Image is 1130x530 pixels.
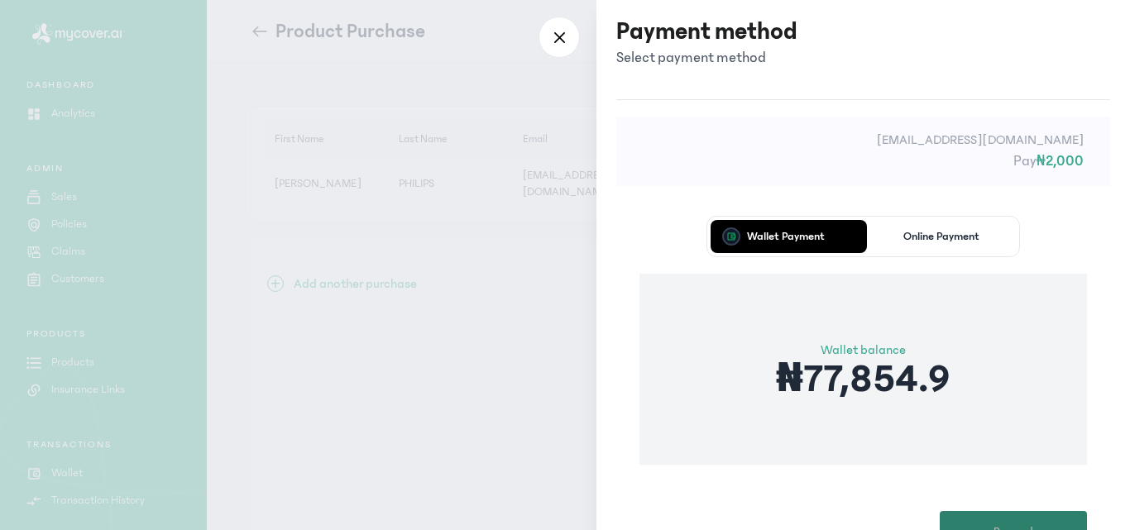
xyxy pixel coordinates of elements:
[867,220,1017,253] button: Online Payment
[616,17,797,46] h3: Payment method
[903,231,979,242] p: Online Payment
[776,340,950,360] p: Wallet balance
[1037,153,1084,170] span: ₦2,000
[643,130,1084,150] p: [EMAIL_ADDRESS][DOMAIN_NAME]
[616,46,797,69] p: Select payment method
[747,231,825,242] p: Wallet Payment
[643,150,1084,173] p: Pay
[711,220,860,253] button: Wallet Payment
[776,360,950,399] p: ₦77,854.9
